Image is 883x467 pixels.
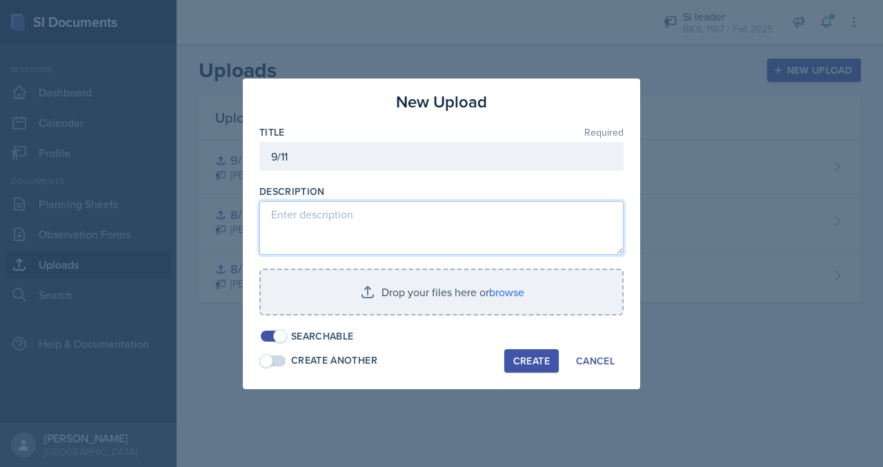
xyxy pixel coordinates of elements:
span: Required [584,127,624,137]
div: Create [513,355,550,366]
button: Cancel [567,349,624,373]
input: Enter title [259,142,624,171]
label: Description [259,185,325,198]
div: Searchable [291,329,354,344]
div: Cancel [576,355,615,366]
label: Title [259,125,285,139]
h3: New Upload [396,90,487,114]
button: Create [504,349,559,373]
div: Create Another [291,353,377,368]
